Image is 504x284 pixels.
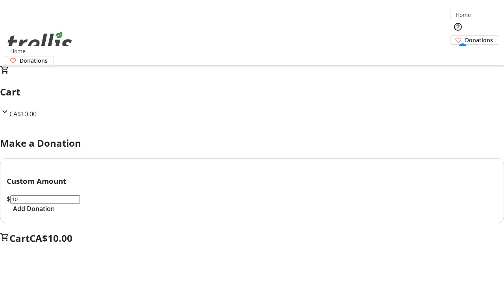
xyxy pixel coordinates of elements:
[5,23,75,62] img: Orient E2E Organization Y5mjeEVrPU's Logo
[13,204,55,213] span: Add Donation
[30,232,72,245] span: CA$10.00
[10,47,26,55] span: Home
[5,47,30,55] a: Home
[10,195,80,204] input: Donation Amount
[450,45,466,60] button: Cart
[7,204,61,213] button: Add Donation
[7,194,10,203] span: $
[450,11,476,19] a: Home
[465,36,493,44] span: Donations
[450,19,466,35] button: Help
[450,35,499,45] a: Donations
[9,110,37,118] span: CA$10.00
[456,11,471,19] span: Home
[7,176,497,187] h3: Custom Amount
[20,56,48,65] span: Donations
[5,56,54,65] a: Donations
